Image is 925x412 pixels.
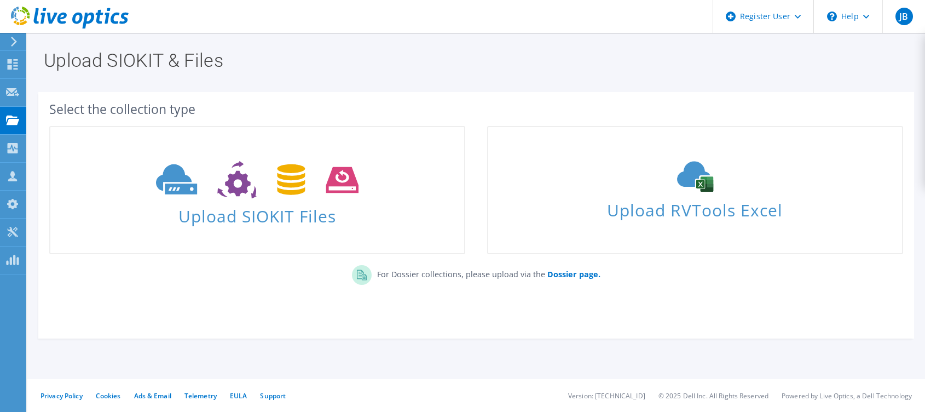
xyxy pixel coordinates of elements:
[487,126,903,254] a: Upload RVTools Excel
[96,391,121,400] a: Cookies
[827,12,837,21] svg: \n
[547,269,600,279] b: Dossier page.
[50,201,464,225] span: Upload SIOKIT Files
[49,103,903,115] div: Select the collection type
[49,126,465,254] a: Upload SIOKIT Files
[41,391,83,400] a: Privacy Policy
[372,265,600,281] p: For Dossier collections, please upload via the
[44,51,903,70] h1: Upload SIOKIT & Files
[658,391,768,400] li: © 2025 Dell Inc. All Rights Reserved
[782,391,912,400] li: Powered by Live Optics, a Dell Technology
[488,196,902,219] span: Upload RVTools Excel
[134,391,171,400] a: Ads & Email
[260,391,286,400] a: Support
[184,391,217,400] a: Telemetry
[230,391,247,400] a: EULA
[895,8,913,25] span: JB
[568,391,645,400] li: Version: [TECHNICAL_ID]
[545,269,600,279] a: Dossier page.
